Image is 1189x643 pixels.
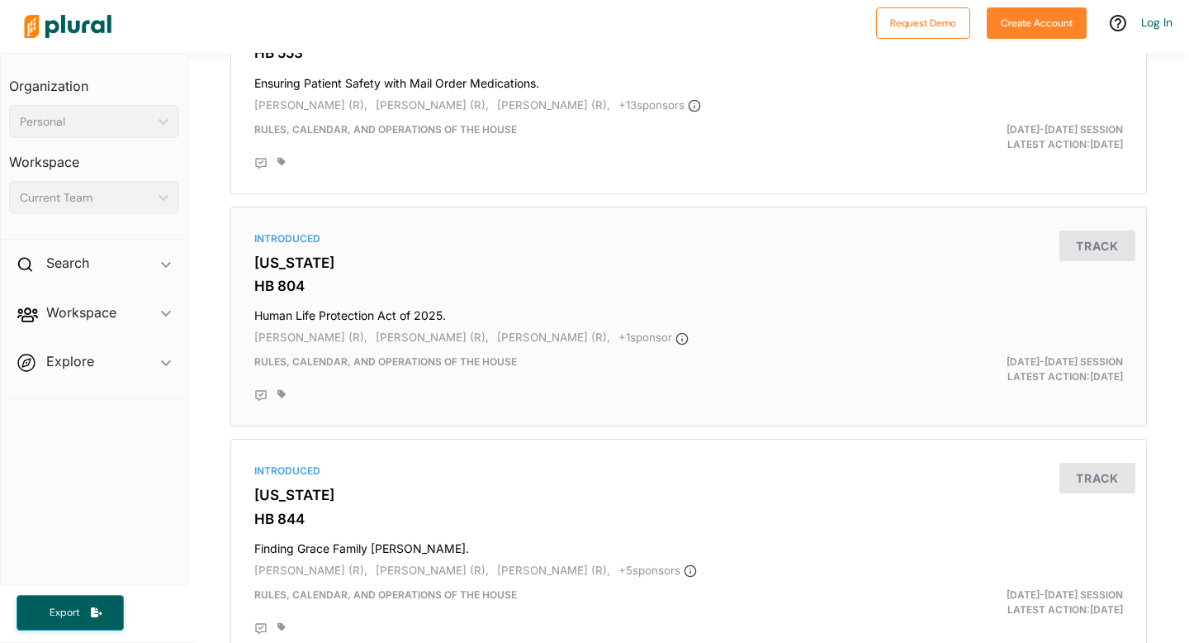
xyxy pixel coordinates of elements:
span: [PERSON_NAME] (R), [497,564,610,577]
span: Rules, Calendar, and Operations of the House [254,123,517,136]
h3: Organization [9,62,179,98]
div: Add Position Statement [254,157,268,170]
div: Latest Action: [DATE] [837,355,1135,384]
div: Introduced [254,231,1123,246]
span: + 1 sponsor [618,331,689,344]
span: [DATE]-[DATE] Session [1007,123,1123,136]
div: Add Position Statement [254,622,268,636]
span: [PERSON_NAME] (R), [254,331,367,344]
h2: Search [46,254,89,272]
div: Add tags [277,622,286,632]
span: [PERSON_NAME] (R), [376,331,489,344]
span: Export [38,606,91,620]
a: Request Demo [876,13,970,31]
span: [PERSON_NAME] (R), [497,331,610,344]
span: [PERSON_NAME] (R), [376,98,489,112]
span: Rules, Calendar, and Operations of the House [254,588,517,601]
h3: Workspace [9,138,179,174]
h3: [US_STATE] [254,487,1123,503]
span: + 5 sponsor s [618,564,697,577]
div: Personal [20,113,152,131]
span: + 13 sponsor s [618,98,701,112]
button: Create Account [987,7,1087,39]
button: Track [1059,231,1135,261]
span: Rules, Calendar, and Operations of the House [254,355,517,368]
h3: [US_STATE] [254,255,1123,271]
span: [PERSON_NAME] (R), [254,564,367,577]
div: Latest Action: [DATE] [837,588,1135,617]
h3: HB 844 [254,511,1123,527]
h4: Human Life Protection Act of 2025. [254,301,1123,323]
span: [PERSON_NAME] (R), [497,98,610,112]
h3: HB 804 [254,278,1123,294]
span: [PERSON_NAME] (R), [254,98,367,112]
h4: Ensuring Patient Safety with Mail Order Medications. [254,69,1123,91]
a: Create Account [987,13,1087,31]
div: Add tags [277,157,286,167]
div: Add tags [277,389,286,399]
a: Log In [1141,15,1172,30]
div: Latest Action: [DATE] [837,122,1135,152]
span: [DATE]-[DATE] Session [1007,588,1123,601]
button: Track [1059,463,1135,493]
div: Current Team [20,189,152,207]
span: [DATE]-[DATE] Session [1007,355,1123,368]
button: Export [17,595,124,631]
span: [PERSON_NAME] (R), [376,564,489,577]
button: Request Demo [876,7,970,39]
div: Add Position Statement [254,389,268,402]
div: Introduced [254,464,1123,479]
h4: Finding Grace Family [PERSON_NAME]. [254,534,1123,556]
